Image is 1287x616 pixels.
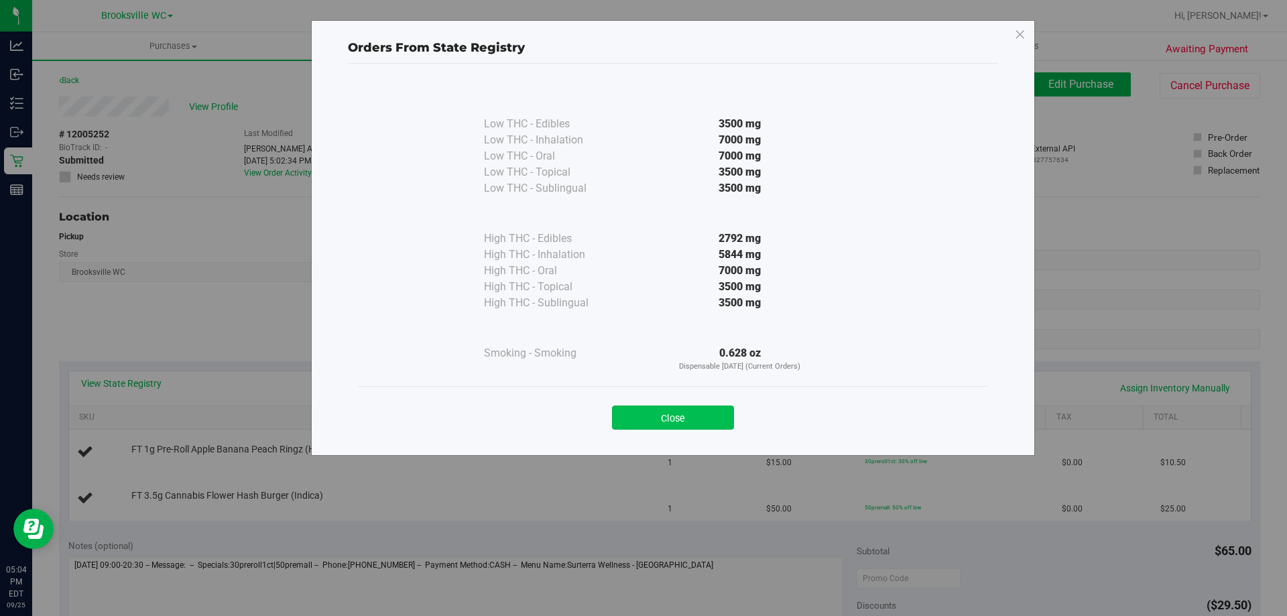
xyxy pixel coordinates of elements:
[618,345,862,373] div: 0.628 oz
[484,231,618,247] div: High THC - Edibles
[618,279,862,295] div: 3500 mg
[484,180,618,196] div: Low THC - Sublingual
[618,180,862,196] div: 3500 mg
[618,295,862,311] div: 3500 mg
[618,164,862,180] div: 3500 mg
[618,247,862,263] div: 5844 mg
[484,132,618,148] div: Low THC - Inhalation
[612,406,734,430] button: Close
[484,279,618,295] div: High THC - Topical
[484,247,618,263] div: High THC - Inhalation
[348,40,525,55] span: Orders From State Registry
[618,148,862,164] div: 7000 mg
[484,116,618,132] div: Low THC - Edibles
[484,263,618,279] div: High THC - Oral
[618,361,862,373] p: Dispensable [DATE] (Current Orders)
[13,509,54,549] iframe: Resource center
[484,345,618,361] div: Smoking - Smoking
[484,295,618,311] div: High THC - Sublingual
[618,132,862,148] div: 7000 mg
[484,164,618,180] div: Low THC - Topical
[618,231,862,247] div: 2792 mg
[484,148,618,164] div: Low THC - Oral
[618,263,862,279] div: 7000 mg
[618,116,862,132] div: 3500 mg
